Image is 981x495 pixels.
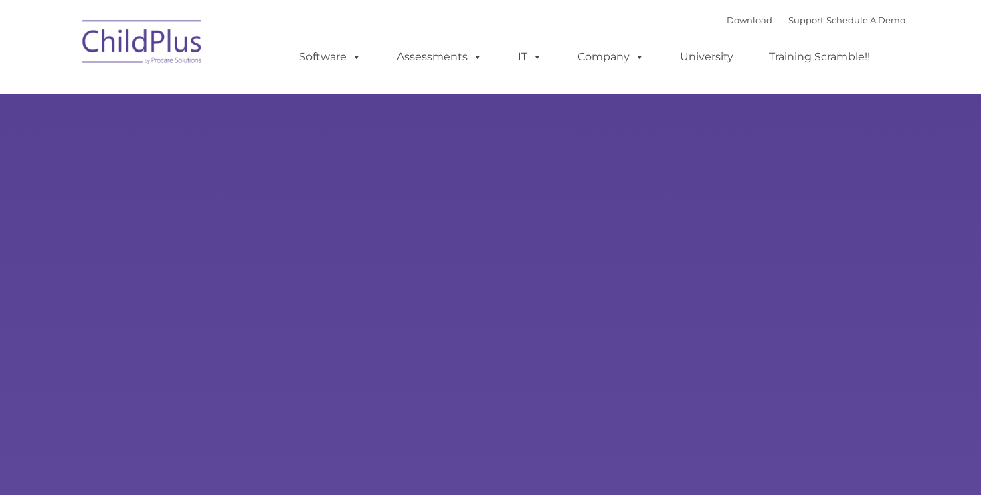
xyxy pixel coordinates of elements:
a: Download [727,15,772,25]
a: Training Scramble!! [755,43,883,70]
a: Support [788,15,824,25]
a: Assessments [383,43,496,70]
a: University [666,43,747,70]
font: | [727,15,905,25]
a: Company [564,43,658,70]
a: Software [286,43,375,70]
a: Schedule A Demo [826,15,905,25]
a: IT [505,43,555,70]
img: ChildPlus by Procare Solutions [76,11,209,78]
